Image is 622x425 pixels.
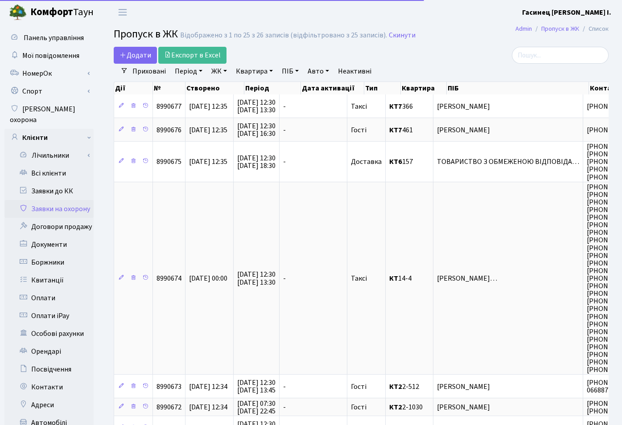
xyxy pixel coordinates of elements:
[4,307,94,325] a: Оплати iPay
[119,50,151,60] span: Додати
[189,402,227,412] span: [DATE] 12:34
[389,382,402,392] b: КТ2
[171,64,206,79] a: Період
[237,378,276,395] span: [DATE] 12:30 [DATE] 13:45
[114,82,153,94] th: Дії
[180,31,387,40] div: Відображено з 1 по 25 з 26 записів (відфільтровано з 25 записів).
[10,147,94,164] a: Лічильники
[389,157,402,167] b: КТ6
[512,47,609,64] input: Пошук...
[437,103,579,110] span: [PERSON_NAME]
[502,20,622,38] nav: breadcrumb
[157,125,181,135] span: 8990676
[4,47,94,65] a: Мої повідомлення
[351,383,367,390] span: Гості
[389,125,402,135] b: КТ7
[24,33,84,43] span: Панель управління
[437,275,579,282] span: [PERSON_NAME]…
[22,51,79,61] span: Мої повідомлення
[244,82,301,94] th: Період
[301,82,364,94] th: Дата активації
[189,125,227,135] span: [DATE] 12:35
[129,64,169,79] a: Приховані
[157,402,181,412] span: 8990672
[30,5,73,19] b: Комфорт
[208,64,231,79] a: ЖК
[437,404,579,411] span: [PERSON_NAME]
[389,102,402,111] b: КТ7
[189,382,227,392] span: [DATE] 12:34
[541,24,579,33] a: Пропуск в ЖК
[157,157,181,167] span: 8990675
[364,82,401,94] th: Тип
[579,24,609,34] li: Список
[114,47,157,64] a: Додати
[189,274,227,283] span: [DATE] 00:00
[283,125,286,135] span: -
[334,64,375,79] a: Неактивні
[4,236,94,253] a: Документи
[157,102,181,111] span: 8990677
[189,157,227,167] span: [DATE] 12:35
[4,164,94,182] a: Всі клієнти
[389,404,429,411] span: 2-1030
[4,396,94,414] a: Адреси
[4,100,94,129] a: [PERSON_NAME] охорона
[4,289,94,307] a: Оплати
[389,127,429,134] span: 461
[389,383,429,390] span: 2-512
[4,253,94,271] a: Боржники
[351,127,367,134] span: Гості
[4,271,94,289] a: Квитанції
[114,26,178,42] span: Пропуск в ЖК
[389,158,429,165] span: 157
[401,82,447,94] th: Квартира
[522,7,611,18] a: Гасинец [PERSON_NAME] I.
[232,64,276,79] a: Квартира
[389,402,402,412] b: КТ2
[4,65,94,82] a: НомерОк
[283,274,286,283] span: -
[237,399,276,416] span: [DATE] 07:30 [DATE] 22:45
[189,102,227,111] span: [DATE] 12:35
[9,4,27,21] img: logo.png
[522,8,611,17] b: Гасинец [PERSON_NAME] I.
[283,157,286,167] span: -
[237,153,276,171] span: [DATE] 12:30 [DATE] 18:30
[111,5,134,20] button: Переключити навігацію
[4,378,94,396] a: Контакти
[389,275,429,282] span: 14-4
[237,270,276,287] span: [DATE] 12:30 [DATE] 13:30
[351,275,367,282] span: Таксі
[283,102,286,111] span: -
[447,82,589,94] th: ПІБ
[351,158,382,165] span: Доставка
[4,200,94,218] a: Заявки на охорону
[283,402,286,412] span: -
[4,82,94,100] a: Спорт
[30,5,94,20] span: Таун
[4,29,94,47] a: Панель управління
[283,382,286,392] span: -
[157,274,181,283] span: 8990674
[437,127,579,134] span: [PERSON_NAME]
[237,98,276,115] span: [DATE] 12:30 [DATE] 13:30
[278,64,302,79] a: ПІБ
[351,103,367,110] span: Таксі
[351,404,367,411] span: Гості
[158,47,227,64] a: Експорт в Excel
[437,383,579,390] span: [PERSON_NAME]
[515,24,532,33] a: Admin
[4,182,94,200] a: Заявки до КК
[304,64,333,79] a: Авто
[4,325,94,343] a: Особові рахунки
[237,121,276,139] span: [DATE] 12:30 [DATE] 16:30
[185,82,244,94] th: Створено
[4,129,94,147] a: Клієнти
[437,158,579,165] span: ТОВАРИСТВО З ОБМЕЖЕНОЮ ВІДПОВІДА…
[157,382,181,392] span: 8990673
[4,360,94,378] a: Посвідчення
[389,274,398,283] b: КТ
[153,82,185,94] th: №
[4,343,94,360] a: Орендарі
